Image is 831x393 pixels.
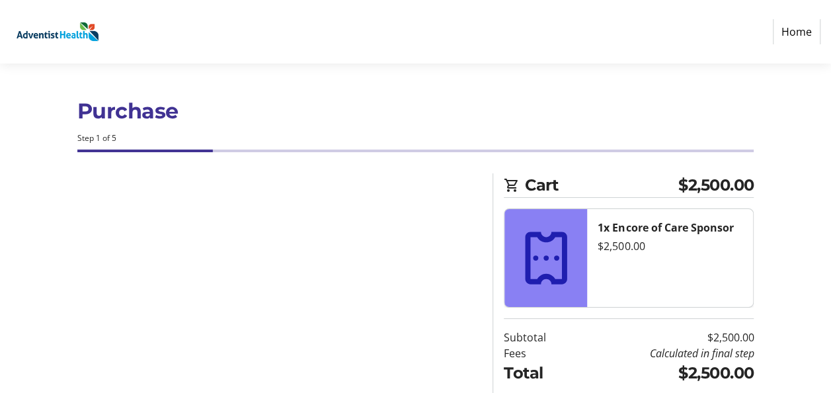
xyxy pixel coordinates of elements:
td: Fees [504,345,576,361]
strong: 1x Encore of Care Sponsor [598,220,733,235]
span: $2,500.00 [678,173,754,197]
h1: Purchase [77,95,754,127]
span: Cart [525,173,678,197]
img: Adventist Health's Logo [11,5,104,58]
td: Calculated in final step [576,345,754,361]
div: Step 1 of 5 [77,132,754,144]
td: Subtotal [504,329,576,345]
a: Home [773,19,820,44]
td: $2,500.00 [576,361,754,385]
td: $2,500.00 [576,329,754,345]
td: Total [504,361,576,385]
div: $2,500.00 [598,238,742,254]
